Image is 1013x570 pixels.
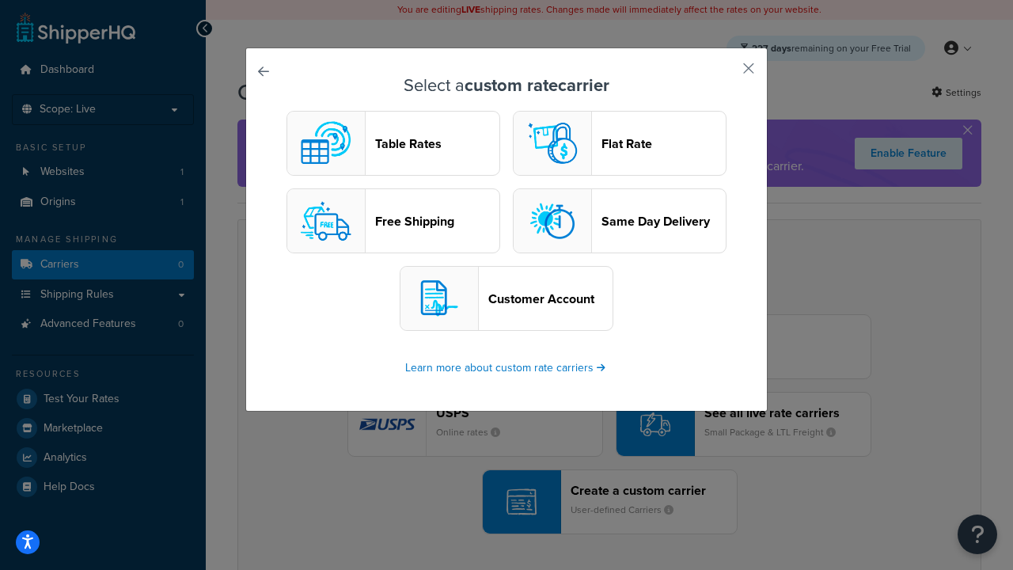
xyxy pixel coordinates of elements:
header: Table Rates [375,136,499,151]
header: Free Shipping [375,214,499,229]
img: flat logo [521,112,584,175]
img: sameday logo [521,189,584,253]
button: custom logoTable Rates [286,111,500,176]
img: custom logo [294,112,358,175]
button: flat logoFlat Rate [513,111,727,176]
button: sameday logoSame Day Delivery [513,188,727,253]
a: Learn more about custom rate carriers [405,359,608,376]
img: free logo [294,189,358,253]
button: customerAccount logoCustomer Account [400,266,613,331]
strong: custom rate carrier [465,72,609,98]
header: Flat Rate [601,136,726,151]
h3: Select a [286,76,727,95]
header: Same Day Delivery [601,214,726,229]
img: customerAccount logo [408,267,471,330]
button: free logoFree Shipping [286,188,500,253]
header: Customer Account [488,291,613,306]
